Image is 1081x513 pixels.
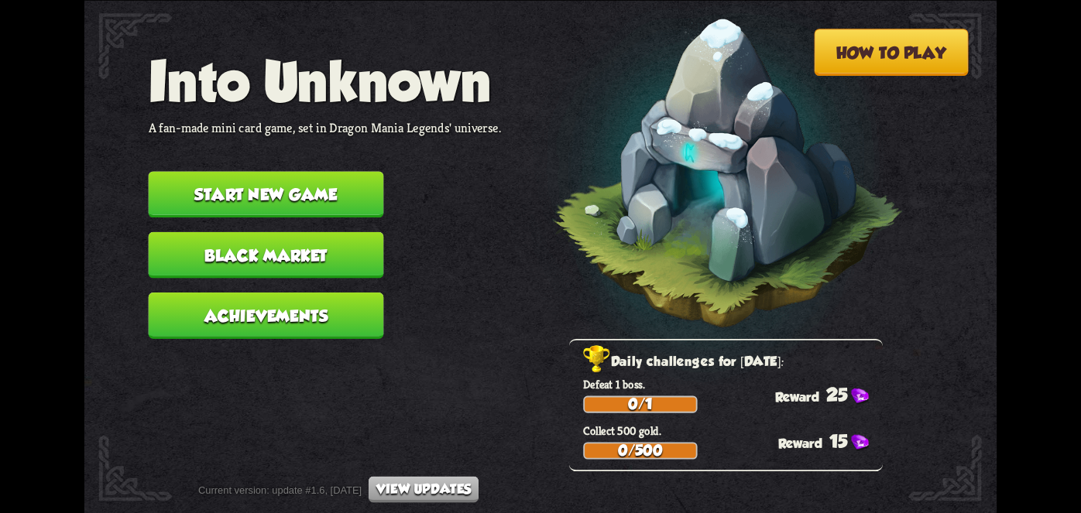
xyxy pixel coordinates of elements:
h2: Daily challenges for [DATE]: [583,351,883,373]
h1: Into Unknown [149,50,502,111]
div: 0/500 [585,443,696,457]
div: Current version: update #1.6, [DATE] [198,476,479,502]
button: Achievements [149,292,384,339]
div: 0/1 [585,397,696,411]
img: Golden_Trophy_Icon.png [583,345,611,374]
p: Collect 500 gold. [583,423,883,438]
p: A fan-made mini card game, set in Dragon Mania Legends' universe. [149,119,502,135]
button: How to play [814,29,968,76]
button: Start new game [149,171,384,217]
button: View updates [369,476,479,502]
p: Defeat 1 boss. [583,377,883,392]
div: 15 [778,431,883,452]
button: Black Market [149,231,384,278]
div: 25 [775,385,883,405]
